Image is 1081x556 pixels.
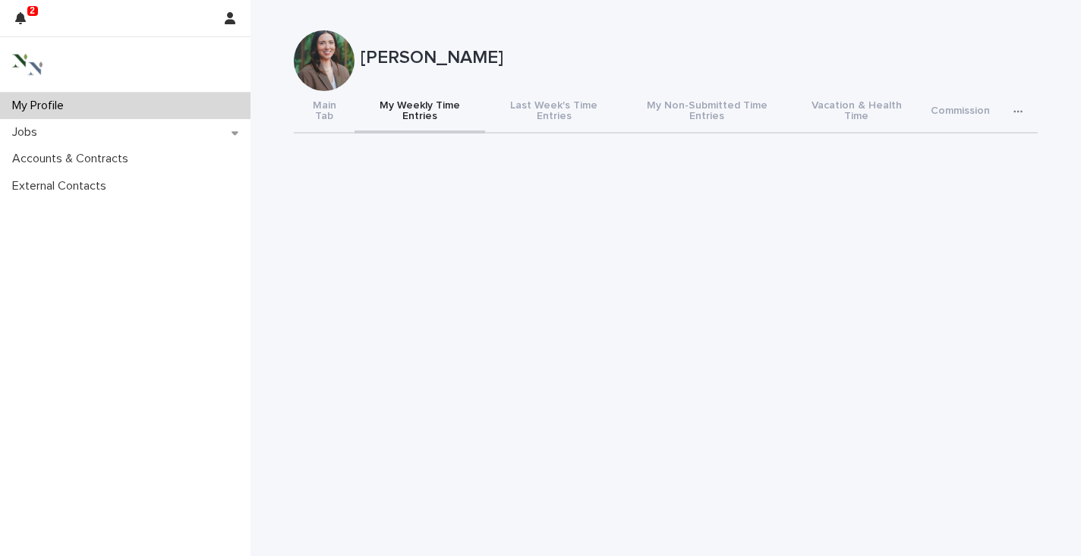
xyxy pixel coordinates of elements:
p: My Profile [6,99,76,113]
button: My Weekly Time Entries [355,91,485,134]
button: Commission [922,91,999,134]
button: Main Tab [294,91,355,134]
button: Last Week's Time Entries [485,91,622,134]
p: [PERSON_NAME] [361,47,1032,69]
button: Vacation & Health Time [792,91,922,134]
p: Accounts & Contracts [6,152,140,166]
div: 2 [15,9,35,36]
button: My Non-Submitted Time Entries [622,91,792,134]
p: 2 [30,5,35,16]
img: 3bAFpBnQQY6ys9Fa9hsD [12,49,43,80]
p: External Contacts [6,179,118,193]
p: Jobs [6,125,49,140]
